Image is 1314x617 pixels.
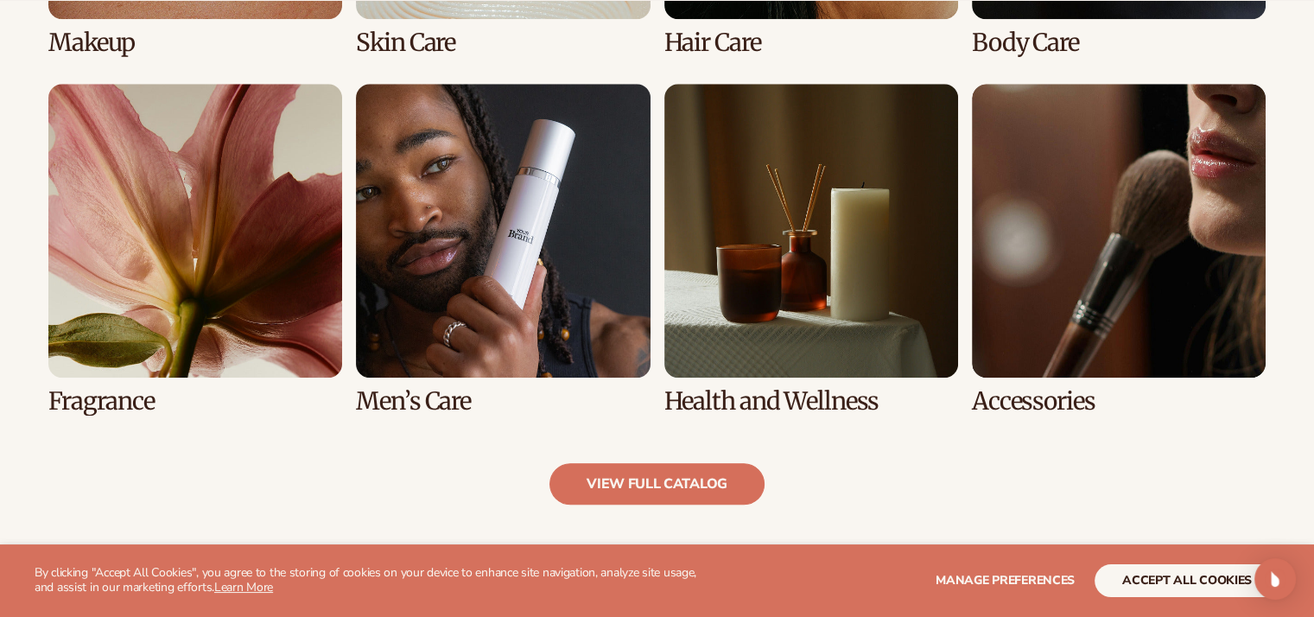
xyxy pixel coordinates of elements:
h3: Makeup [48,29,342,56]
button: Manage preferences [936,564,1075,597]
div: 6 / 8 [356,84,650,415]
div: 8 / 8 [972,84,1266,415]
div: 7 / 8 [664,84,958,415]
a: view full catalog [549,463,765,505]
button: accept all cookies [1095,564,1279,597]
div: 5 / 8 [48,84,342,415]
p: By clicking "Accept All Cookies", you agree to the storing of cookies on your device to enhance s... [35,566,716,595]
h3: Hair Care [664,29,958,56]
span: Manage preferences [936,572,1075,588]
h3: Body Care [972,29,1266,56]
h3: Skin Care [356,29,650,56]
div: Open Intercom Messenger [1254,558,1296,600]
a: Learn More [214,579,273,595]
